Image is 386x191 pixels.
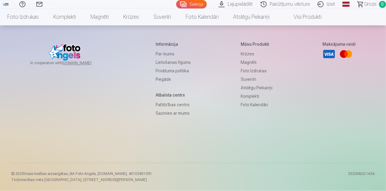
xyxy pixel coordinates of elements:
a: Komplekti [46,8,83,25]
a: Par mums [156,50,191,58]
a: Magnēti [241,58,272,67]
img: /fa1 [2,2,9,6]
a: [DOMAIN_NAME] [62,61,106,66]
a: Privātuma politika [156,67,191,75]
a: Atslēgu piekariņi [226,8,277,25]
a: Krūzes [241,50,272,58]
a: Piegāde [156,75,191,84]
a: Lietošanas līgums [156,58,191,67]
h5: Informācija [156,41,191,48]
a: Magnēti [83,8,116,25]
h5: Maksājuma veidi [322,41,356,48]
h5: Mūsu produkti [241,41,272,48]
a: Krūzes [116,8,146,25]
a: Suvenīri [241,75,272,84]
a: Foto kalendāri [178,8,226,25]
p: © 2025 Visas tiesības aizsargātas. , [12,172,152,176]
a: Visi produkti [277,8,329,25]
h5: Atbalsta centrs [156,92,191,98]
a: Suvenīri [146,8,178,25]
span: Grozs [364,1,377,8]
p: Tirdzniecības vieta [GEOGRAPHIC_DATA], [STREET_ADDRESS][PERSON_NAME] [12,178,152,183]
a: Atslēgu piekariņi [241,84,272,92]
a: Foto kalendāri [241,101,272,109]
a: Palīdzības centrs [156,101,191,109]
a: Mastercard [339,48,353,61]
p: 20250825.1634 [348,172,375,183]
a: Visa [322,48,336,61]
span: SIA Foto Angels, [DOMAIN_NAME]. 40103901591 [70,172,152,176]
span: In cooperation with [30,61,106,66]
a: Sazinies ar mums [156,109,191,118]
a: Foto izdrukas [241,67,272,75]
a: Komplekti [241,92,272,101]
span: 0 [379,1,386,8]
